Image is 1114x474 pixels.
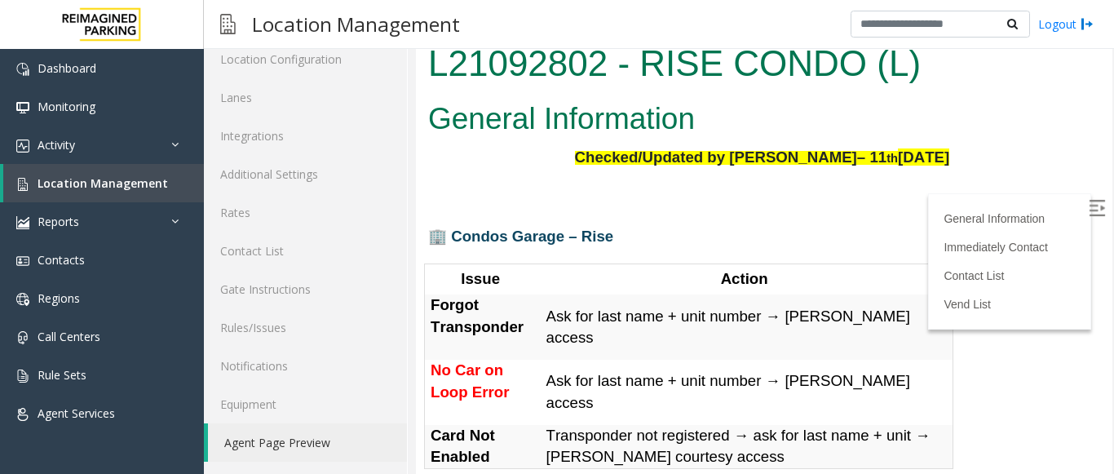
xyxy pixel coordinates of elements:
img: 'icon' [16,63,29,76]
img: logout [1081,16,1094,33]
img: 'icon' [16,101,29,114]
a: Rules/Issues [204,308,407,347]
a: Rates [204,193,407,232]
span: Dashboard [38,60,96,76]
a: Lanes [204,78,407,117]
img: 'icon' [16,140,29,153]
span: Monitoring [38,99,95,114]
span: Forgot Transponder [15,260,108,299]
span: No Car on Loop Error [15,326,93,365]
a: Immediately Contact [528,205,632,218]
span: 🏢 Condos Garage – Rise [12,192,197,209]
span: Rule Sets [38,367,86,383]
img: Open/Close Sidebar Menu [673,164,689,180]
span: Contacts [38,252,85,268]
img: 'icon' [16,331,29,344]
img: 'icon' [16,370,29,383]
span: Ask for last name + unit number → [PERSON_NAME] access [130,336,494,375]
span: Agent Services [38,405,115,421]
a: Integrations [204,117,407,155]
h1: L21092802 - RISE CONDO (L) [12,2,684,53]
span: Regions [38,290,80,306]
span: Ask for last name + unit number → [PERSON_NAME] access [130,272,494,311]
img: 'icon' [16,178,29,191]
span: th [471,116,482,129]
a: Location Management [3,164,204,202]
a: Vend List [528,262,575,275]
a: Contact List [528,233,588,246]
a: Agent Page Preview [208,423,407,462]
h3: Location Management [244,4,468,44]
a: Contact List [204,232,407,270]
span: Action [305,234,352,251]
a: Location Configuration [204,40,407,78]
a: Gate Instructions [204,270,407,308]
span: Card Not Enabled [15,391,79,430]
span: [DATE] [482,113,533,130]
span: Call Centers [38,329,100,344]
img: pageIcon [220,4,236,44]
span: Location Management [38,175,168,191]
img: 'icon' [16,255,29,268]
img: 'icon' [16,408,29,421]
a: Logout [1038,16,1094,33]
img: 'icon' [16,216,29,229]
a: Notifications [204,347,407,385]
span: Issue [45,234,84,251]
span: Activity [38,137,75,153]
span: Reports [38,214,79,229]
span: Checked/Updated by [PERSON_NAME]– 11 [159,113,471,130]
a: General Information [528,176,629,189]
a: Additional Settings [204,155,407,193]
img: 'icon' [16,293,29,306]
span: Transponder not registered → ask for last name + unit → [PERSON_NAME] courtesy access [130,391,515,430]
h2: General Information [12,62,684,104]
a: Equipment [204,385,407,423]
